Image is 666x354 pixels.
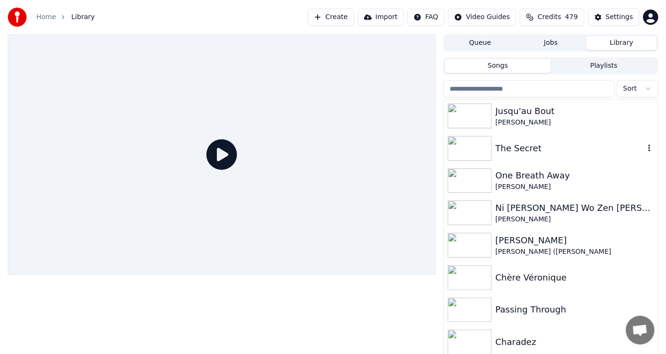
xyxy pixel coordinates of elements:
[588,9,639,26] button: Settings
[448,9,516,26] button: Video Guides
[495,182,654,192] div: [PERSON_NAME]
[495,201,654,215] div: Ni [PERSON_NAME] Wo Zen [PERSON_NAME]
[408,9,444,26] button: FAQ
[71,12,95,22] span: Library
[36,12,56,22] a: Home
[358,9,404,26] button: Import
[308,9,354,26] button: Create
[495,104,654,118] div: Jusqu'au Bout
[565,12,578,22] span: 479
[8,8,27,27] img: youka
[495,303,654,316] div: Passing Through
[520,9,584,26] button: Credits479
[537,12,561,22] span: Credits
[495,169,654,182] div: One Breath Away
[495,234,654,247] div: [PERSON_NAME]
[606,12,633,22] div: Settings
[626,316,655,344] a: Open chat
[623,84,637,94] span: Sort
[551,59,657,73] button: Playlists
[445,59,551,73] button: Songs
[36,12,95,22] nav: breadcrumb
[495,271,654,284] div: Chère Véronique
[516,36,586,50] button: Jobs
[586,36,657,50] button: Library
[445,36,516,50] button: Queue
[495,247,654,257] div: [PERSON_NAME] ([PERSON_NAME]
[495,118,654,127] div: [PERSON_NAME]
[495,335,654,349] div: Charadez
[495,142,645,155] div: The Secret
[495,215,654,224] div: [PERSON_NAME]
